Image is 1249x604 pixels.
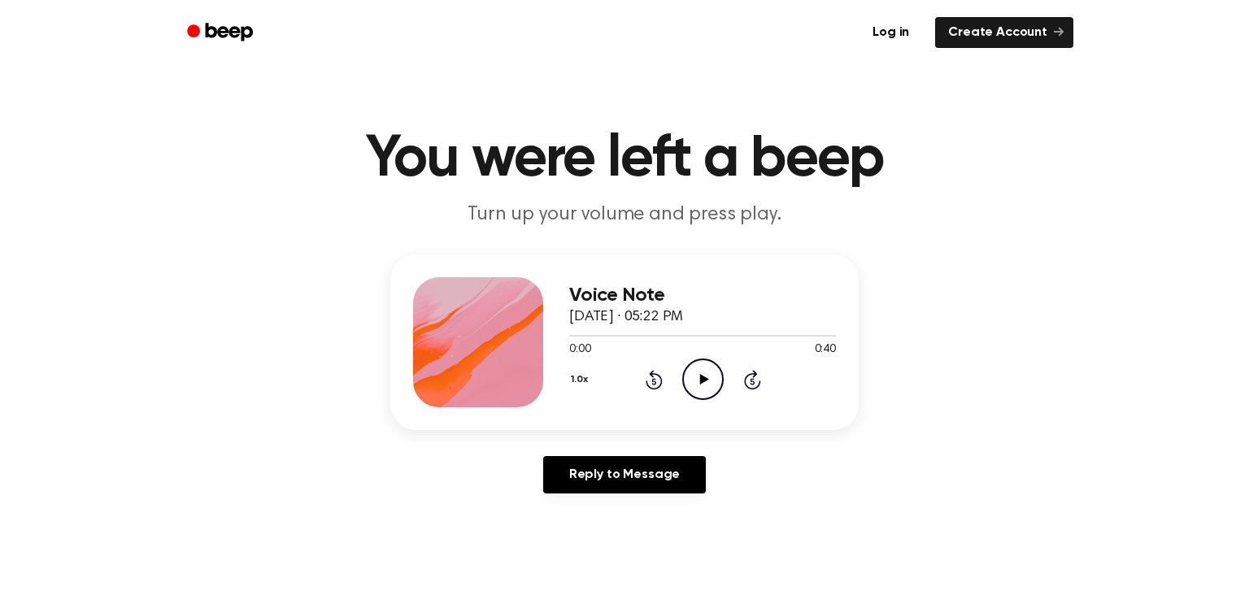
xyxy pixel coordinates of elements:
a: Beep [176,17,268,49]
button: 1.0x [569,366,594,393]
span: 0:00 [569,341,590,358]
span: [DATE] · 05:22 PM [569,310,683,324]
a: Reply to Message [543,456,706,493]
a: Create Account [935,17,1073,48]
span: 0:40 [815,341,836,358]
p: Turn up your volume and press play. [312,202,937,228]
a: Log in [856,14,925,51]
h3: Voice Note [569,285,836,306]
h1: You were left a beep [208,130,1041,189]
